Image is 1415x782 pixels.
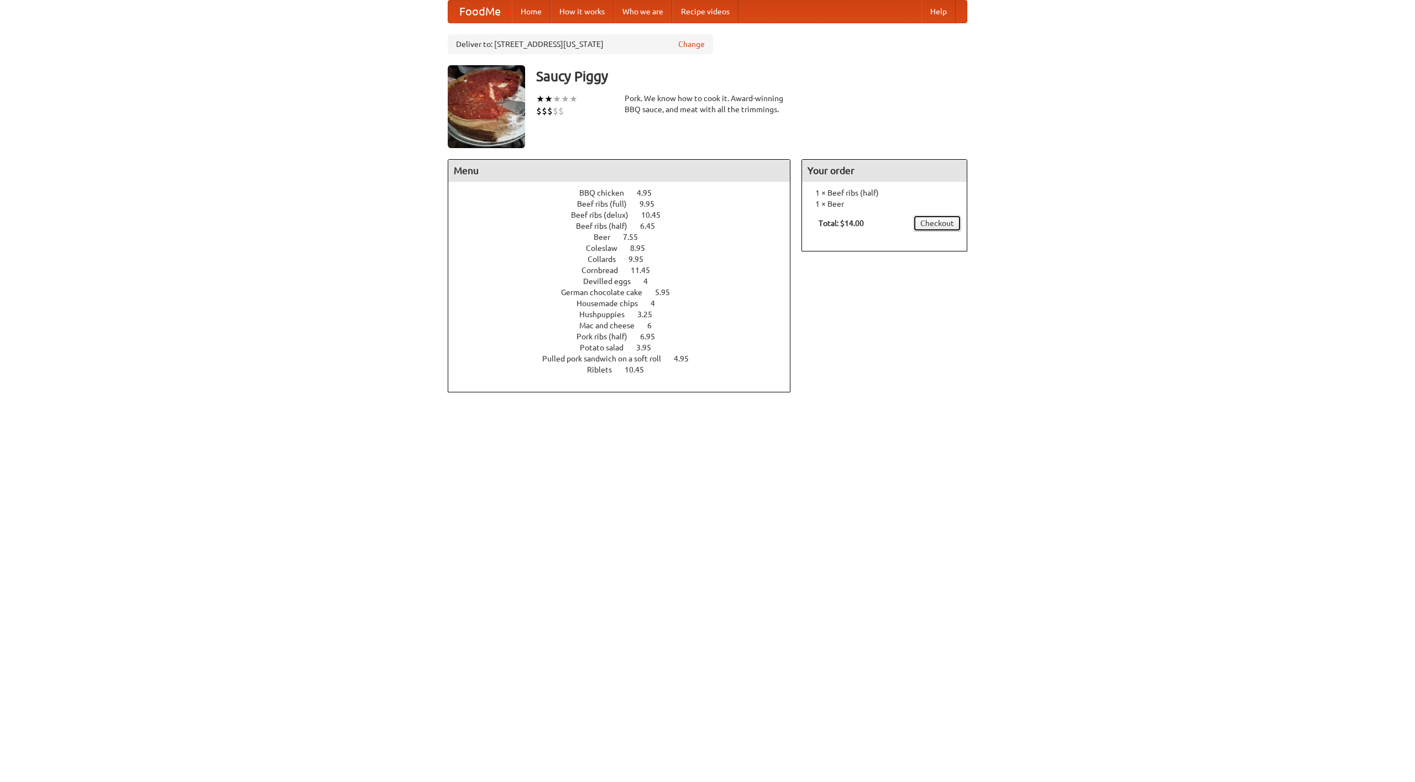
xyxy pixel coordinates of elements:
div: Pork. We know how to cook it. Award-winning BBQ sauce, and meat with all the trimmings. [625,93,790,115]
span: Coleslaw [586,244,628,253]
li: 1 × Beer [808,198,961,209]
span: Beef ribs (full) [577,200,638,208]
a: Collards 9.95 [588,255,664,264]
h4: Menu [448,160,790,182]
span: Pulled pork sandwich on a soft roll [542,354,672,363]
span: BBQ chicken [579,188,635,197]
span: 5.95 [655,288,681,297]
a: German chocolate cake 5.95 [561,288,690,297]
span: 3.95 [636,343,662,352]
a: Devilled eggs 4 [583,277,668,286]
span: 10.45 [641,211,672,219]
a: Checkout [913,215,961,232]
span: Beef ribs (delux) [571,211,640,219]
span: Mac and cheese [579,321,646,330]
span: Beef ribs (half) [576,222,638,230]
a: Who we are [614,1,672,23]
span: 11.45 [631,266,661,275]
a: Change [678,39,705,50]
span: 4 [651,299,666,308]
a: How it works [551,1,614,23]
div: Deliver to: [STREET_ADDRESS][US_STATE] [448,34,713,54]
img: angular.jpg [448,65,525,148]
span: Collards [588,255,627,264]
span: 6 [647,321,663,330]
span: 9.95 [640,200,665,208]
span: 4 [643,277,659,286]
li: ★ [569,93,578,105]
a: Beef ribs (half) 6.45 [576,222,675,230]
li: ★ [536,93,544,105]
span: German chocolate cake [561,288,653,297]
a: Recipe videos [672,1,738,23]
span: Pork ribs (half) [577,332,638,341]
span: Hushpuppies [579,310,636,319]
a: Beef ribs (full) 9.95 [577,200,675,208]
li: ★ [561,93,569,105]
li: 1 × Beef ribs (half) [808,187,961,198]
a: BBQ chicken 4.95 [579,188,672,197]
span: Potato salad [580,343,635,352]
li: $ [536,105,542,117]
h4: Your order [802,160,967,182]
span: 4.95 [637,188,663,197]
span: Beer [594,233,621,242]
a: FoodMe [448,1,512,23]
span: 6.45 [640,222,666,230]
span: 9.95 [628,255,654,264]
a: Mac and cheese 6 [579,321,672,330]
a: Coleslaw 8.95 [586,244,665,253]
a: Pulled pork sandwich on a soft roll 4.95 [542,354,709,363]
a: Housemade chips 4 [577,299,675,308]
li: $ [558,105,564,117]
span: 6.95 [640,332,666,341]
span: Housemade chips [577,299,649,308]
span: Riblets [587,365,623,374]
h3: Saucy Piggy [536,65,967,87]
li: ★ [553,93,561,105]
li: $ [553,105,558,117]
a: Beef ribs (delux) 10.45 [571,211,681,219]
a: Hushpuppies 3.25 [579,310,673,319]
a: Riblets 10.45 [587,365,664,374]
li: $ [542,105,547,117]
a: Potato salad 3.95 [580,343,672,352]
a: Cornbread 11.45 [581,266,670,275]
a: Help [921,1,956,23]
li: $ [547,105,553,117]
span: 8.95 [630,244,656,253]
b: Total: $14.00 [819,219,864,228]
span: 3.25 [637,310,663,319]
a: Pork ribs (half) 6.95 [577,332,675,341]
span: 4.95 [674,354,700,363]
span: Cornbread [581,266,629,275]
li: ★ [544,93,553,105]
a: Beer 7.55 [594,233,658,242]
span: 7.55 [623,233,649,242]
a: Home [512,1,551,23]
span: Devilled eggs [583,277,642,286]
span: 10.45 [625,365,655,374]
